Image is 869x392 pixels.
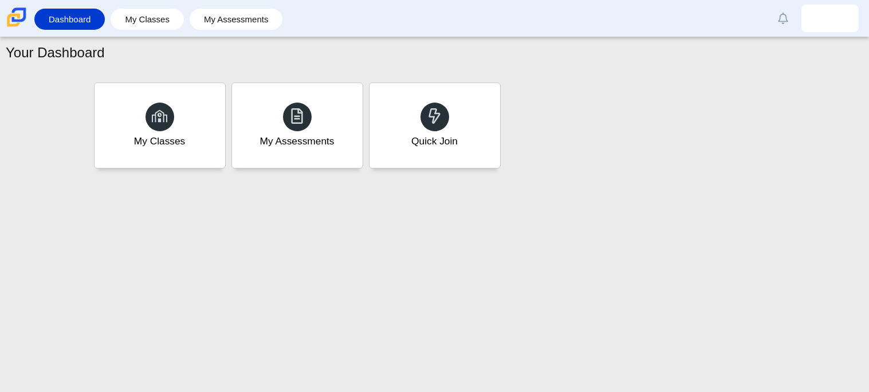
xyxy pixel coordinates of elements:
div: My Assessments [260,134,335,148]
a: My Classes [94,83,226,168]
img: Carmen School of Science & Technology [5,5,29,29]
img: isabella.sanchez.zk40GW [821,9,839,28]
a: My Classes [116,9,178,30]
a: Alerts [770,6,796,31]
div: My Classes [134,134,186,148]
a: Dashboard [40,9,99,30]
a: isabella.sanchez.zk40GW [801,5,859,32]
a: My Assessments [195,9,277,30]
a: My Assessments [231,83,363,168]
div: Quick Join [411,134,458,148]
a: Carmen School of Science & Technology [5,21,29,31]
h1: Your Dashboard [6,43,105,62]
a: Quick Join [369,83,501,168]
